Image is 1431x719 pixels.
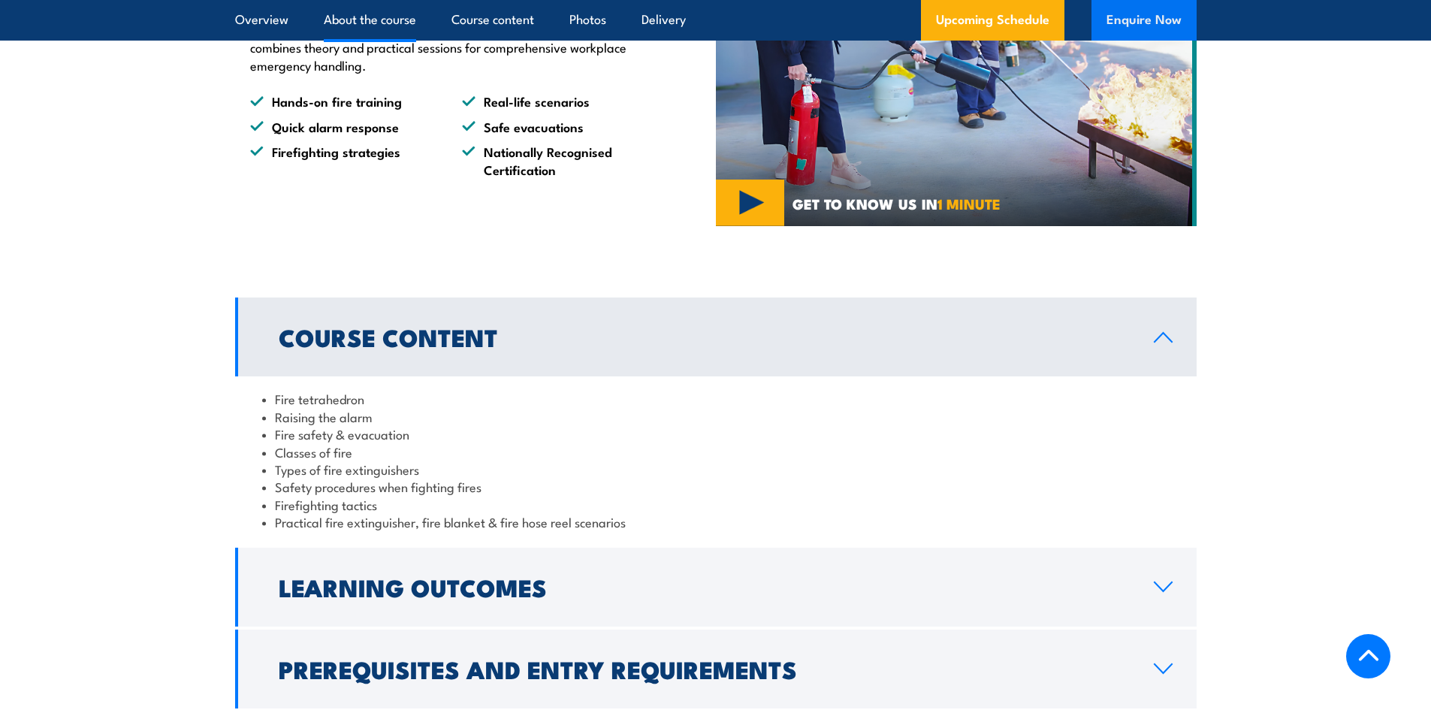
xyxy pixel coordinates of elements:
[235,548,1197,627] a: Learning Outcomes
[250,143,435,178] li: Firefighting strategies
[937,192,1001,214] strong: 1 MINUTE
[279,658,1130,679] h2: Prerequisites and Entry Requirements
[250,92,435,110] li: Hands-on fire training
[462,118,647,135] li: Safe evacuations
[262,496,1170,513] li: Firefighting tactics
[235,298,1197,376] a: Course Content
[262,513,1170,530] li: Practical fire extinguisher, fire blanket & fire hose reel scenarios
[279,326,1130,347] h2: Course Content
[262,390,1170,407] li: Fire tetrahedron
[792,197,1001,210] span: GET TO KNOW US IN
[250,118,435,135] li: Quick alarm response
[262,408,1170,425] li: Raising the alarm
[262,425,1170,443] li: Fire safety & evacuation
[262,478,1170,495] li: Safety procedures when fighting fires
[279,576,1130,597] h2: Learning Outcomes
[235,630,1197,708] a: Prerequisites and Entry Requirements
[462,92,647,110] li: Real-life scenarios
[462,143,647,178] li: Nationally Recognised Certification
[262,443,1170,461] li: Classes of fire
[262,461,1170,478] li: Types of fire extinguishers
